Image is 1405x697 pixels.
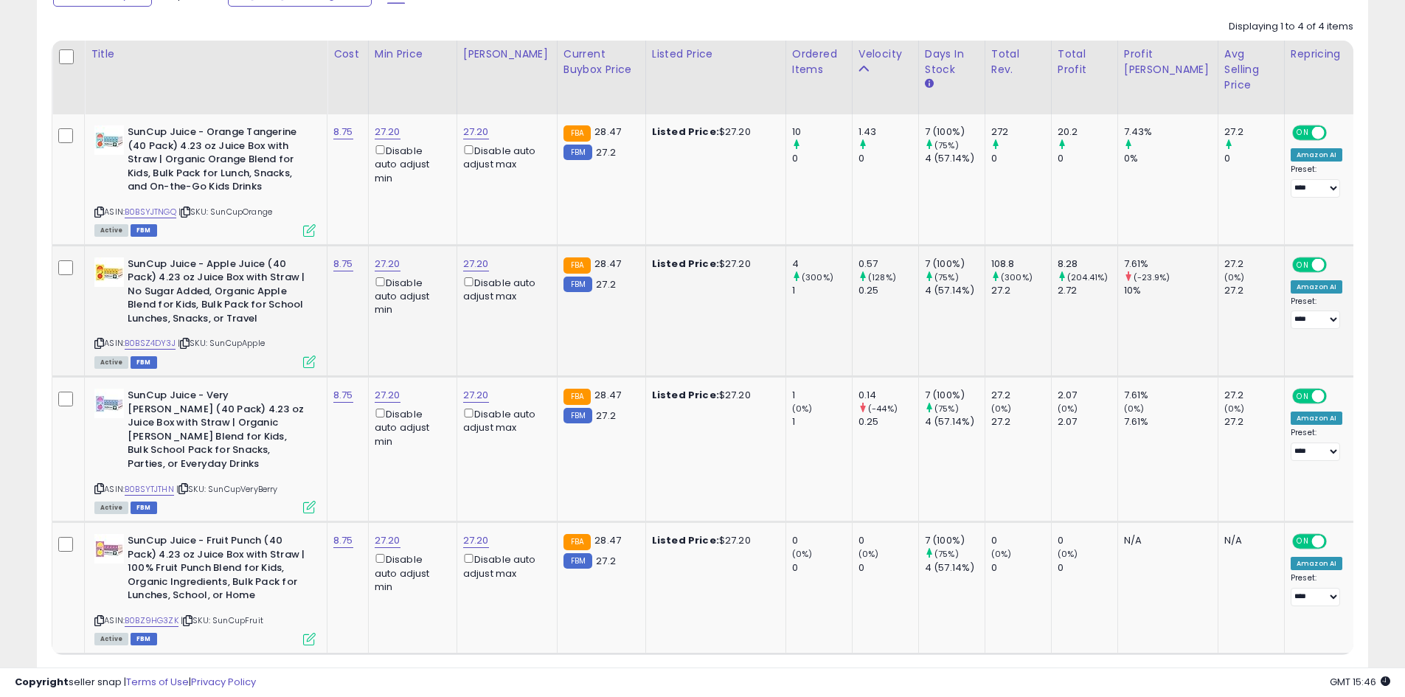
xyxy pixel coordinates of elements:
div: Title [91,46,321,62]
a: Privacy Policy [191,675,256,689]
a: 27.20 [375,125,400,139]
b: SunCup Juice - Very [PERSON_NAME] (40 Pack) 4.23 oz Juice Box with Straw | Organic [PERSON_NAME] ... [128,389,307,474]
div: 7 (100%) [925,389,985,402]
b: Listed Price: [652,257,719,271]
div: Amazon AI [1291,148,1342,162]
div: 0 [991,152,1051,165]
div: 1 [792,415,852,429]
div: Preset: [1291,297,1342,330]
small: (0%) [1224,403,1245,415]
div: Disable auto adjust min [375,406,445,448]
strong: Copyright [15,675,69,689]
div: N/A [1224,534,1273,547]
a: 27.20 [463,533,489,548]
a: B0BSYJTNGQ [125,206,176,218]
span: | SKU: SunCupApple [178,337,265,349]
small: (75%) [934,271,959,283]
div: Amazon AI [1291,412,1342,425]
div: Days In Stock [925,46,979,77]
small: (300%) [802,271,833,283]
div: 0 [858,561,918,575]
span: ON [1294,127,1312,139]
div: 0 [1058,534,1117,547]
small: (0%) [792,548,813,560]
div: 1 [792,389,852,402]
span: FBM [131,356,157,369]
div: Amazon AI [1291,280,1342,294]
div: 20.2 [1058,125,1117,139]
img: 41Nkk0-6vsL._SL40_.jpg [94,257,124,287]
img: 41r-dji0iHL._SL40_.jpg [94,125,124,155]
div: Disable auto adjust max [463,142,546,171]
div: 0 [858,534,918,547]
div: 27.2 [1224,389,1284,402]
small: (75%) [934,548,959,560]
small: (204.41%) [1067,271,1108,283]
small: (75%) [934,139,959,151]
span: OFF [1325,390,1348,403]
b: SunCup Juice - Apple Juice (40 Pack) 4.23 oz Juice Box with Straw | No Sugar Added, Organic Apple... [128,257,307,330]
div: Disable auto adjust min [375,142,445,185]
div: Ordered Items [792,46,846,77]
div: 7.61% [1124,389,1218,402]
small: FBA [563,534,591,550]
span: | SKU: SunCupFruit [181,614,263,626]
div: ASIN: [94,389,316,512]
div: Preset: [1291,164,1342,198]
span: 27.2 [596,145,616,159]
span: 28.47 [594,257,621,271]
b: Listed Price: [652,125,719,139]
div: Preset: [1291,573,1342,606]
div: 7.61% [1124,415,1218,429]
div: 7 (100%) [925,534,985,547]
div: 1 [792,284,852,297]
b: SunCup Juice - Fruit Punch (40 Pack) 4.23 oz Juice Box with Straw | 100% Fruit Punch Blend for Ki... [128,534,307,606]
span: | SKU: SunCupVeryBerry [176,483,278,495]
small: FBA [563,389,591,405]
div: 4 [792,257,852,271]
small: (128%) [868,271,896,283]
div: seller snap | | [15,676,256,690]
span: ON [1294,258,1312,271]
div: Disable auto adjust max [463,274,546,303]
span: All listings currently available for purchase on Amazon [94,502,128,514]
div: Total Rev. [991,46,1045,77]
small: (-44%) [868,403,898,415]
small: (0%) [1224,271,1245,283]
small: (0%) [858,548,879,560]
small: FBM [563,553,592,569]
span: FBM [131,224,157,237]
img: 41itLHJ8fTL._SL40_.jpg [94,534,124,564]
span: 28.47 [594,533,621,547]
div: 0 [1058,152,1117,165]
div: Total Profit [1058,46,1111,77]
div: 108.8 [991,257,1051,271]
div: [PERSON_NAME] [463,46,551,62]
a: 27.20 [463,388,489,403]
div: 4 (57.14%) [925,561,985,575]
div: Current Buybox Price [563,46,639,77]
span: 28.47 [594,125,621,139]
b: Listed Price: [652,533,719,547]
div: 27.2 [991,284,1051,297]
small: (0%) [1058,548,1078,560]
span: 2025-08-11 15:46 GMT [1330,675,1390,689]
div: 0 [1224,152,1284,165]
div: 0% [1124,152,1218,165]
small: (75%) [934,403,959,415]
div: $27.20 [652,534,774,547]
div: 8.28 [1058,257,1117,271]
div: Displaying 1 to 4 of 4 items [1229,20,1353,34]
small: FBA [563,257,591,274]
div: 0 [1058,561,1117,575]
b: Listed Price: [652,388,719,402]
div: 0 [991,561,1051,575]
div: 2.07 [1058,389,1117,402]
a: 8.75 [333,125,353,139]
a: B0BSZ4DY3J [125,337,176,350]
a: 27.20 [463,125,489,139]
div: Velocity [858,46,912,62]
small: (-23.9%) [1134,271,1170,283]
a: 27.20 [375,533,400,548]
div: 1.43 [858,125,918,139]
